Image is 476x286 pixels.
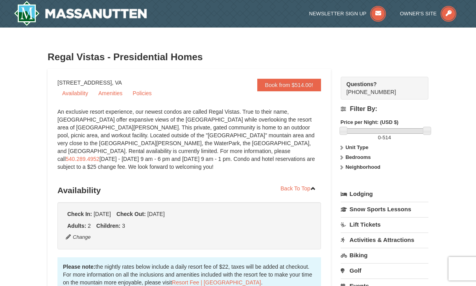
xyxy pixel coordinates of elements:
[400,11,437,17] span: Owner's Site
[122,223,125,229] span: 3
[63,264,95,270] strong: Please note:
[128,87,156,99] a: Policies
[347,80,414,95] span: [PHONE_NUMBER]
[341,187,428,201] a: Lodging
[345,154,371,160] strong: Bedrooms
[345,144,368,150] strong: Unit Type
[67,223,86,229] strong: Adults:
[341,263,428,278] a: Golf
[94,211,111,217] span: [DATE]
[14,1,147,26] a: Massanutten Resort
[382,135,391,140] span: 514
[341,134,428,142] label: -
[347,81,377,87] strong: Questions?
[341,202,428,216] a: Snow Sports Lessons
[345,164,380,170] strong: Neighborhood
[88,223,91,229] span: 2
[147,211,164,217] span: [DATE]
[341,119,399,125] strong: Price per Night: (USD $)
[257,79,321,91] a: Book from $514.00!
[57,87,93,99] a: Availability
[67,211,92,217] strong: Check In:
[57,108,321,179] div: An exclusive resort experience, our newest condos are called Regal Vistas. True to their name, [G...
[341,105,428,113] h4: Filter By:
[400,11,457,17] a: Owner's Site
[309,11,386,17] a: Newsletter Sign Up
[57,183,321,198] h3: Availability
[96,223,120,229] strong: Children:
[275,183,321,194] a: Back To Top
[341,217,428,232] a: Lift Tickets
[14,1,147,26] img: Massanutten Resort Logo
[116,211,146,217] strong: Check Out:
[66,156,100,162] a: 540.289.4952
[172,279,261,286] a: Resort Fee | [GEOGRAPHIC_DATA]
[341,232,428,247] a: Activities & Attractions
[48,49,428,65] h3: Regal Vistas - Presidential Homes
[378,135,381,140] span: 0
[94,87,127,99] a: Amenities
[341,248,428,262] a: Biking
[65,233,91,242] button: Change
[309,11,367,17] span: Newsletter Sign Up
